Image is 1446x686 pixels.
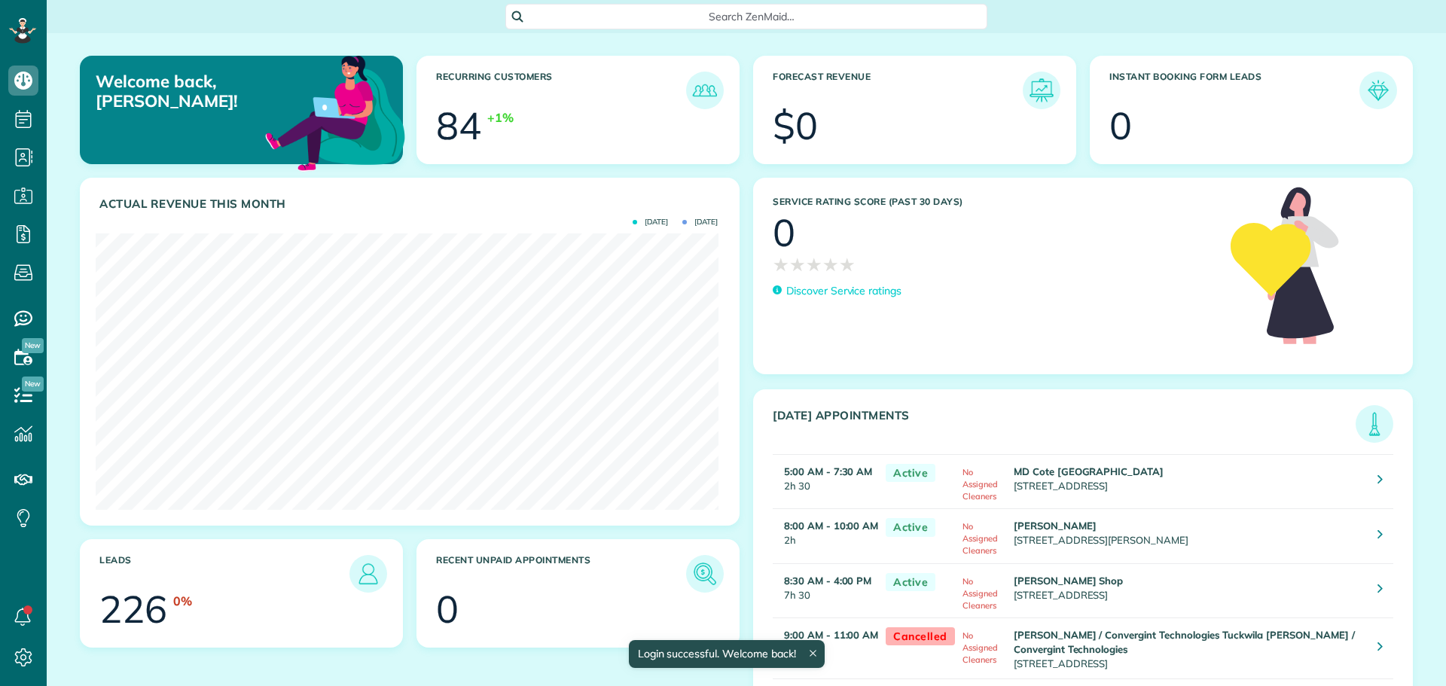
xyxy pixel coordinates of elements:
img: icon_unpaid_appointments-47b8ce3997adf2238b356f14209ab4cced10bd1f174958f3ca8f1d0dd7fffeee.png [690,559,720,589]
div: $0 [773,107,818,145]
span: Cancelled [886,627,955,646]
strong: 8:00 AM - 10:00 AM [784,520,878,532]
strong: [PERSON_NAME] [1014,520,1097,532]
span: Active [886,573,935,592]
div: 84 [436,107,481,145]
div: +1% [487,109,514,127]
span: ★ [839,252,856,278]
div: Login successful. Welcome back! [628,640,824,668]
span: No Assigned Cleaners [962,521,998,556]
span: Active [886,518,935,537]
img: icon_todays_appointments-901f7ab196bb0bea1936b74009e4eb5ffbc2d2711fa7634e0d609ed5ef32b18b.png [1359,409,1390,439]
h3: Recurring Customers [436,72,686,109]
span: No Assigned Cleaners [962,467,998,502]
span: New [22,377,44,392]
span: [DATE] [682,218,718,226]
span: New [22,338,44,353]
td: [STREET_ADDRESS][PERSON_NAME] [1010,509,1366,563]
img: dashboard_welcome-42a62b7d889689a78055ac9021e634bf52bae3f8056760290aed330b23ab8690.png [262,38,408,184]
strong: 9:00 AM - 11:00 AM [784,629,878,641]
td: 7h 30 [773,563,878,617]
strong: MD Cote [GEOGRAPHIC_DATA] [1014,465,1164,477]
td: 2h [773,617,878,678]
span: No Assigned Cleaners [962,630,998,665]
strong: 8:30 AM - 4:00 PM [784,575,871,587]
h3: Forecast Revenue [773,72,1023,109]
img: icon_form_leads-04211a6a04a5b2264e4ee56bc0799ec3eb69b7e499cbb523a139df1d13a81ae0.png [1363,75,1393,105]
div: 0 [436,590,459,628]
span: ★ [806,252,822,278]
td: [STREET_ADDRESS] [1010,454,1366,508]
h3: Service Rating score (past 30 days) [773,197,1216,207]
img: icon_recurring_customers-cf858462ba22bcd05b5a5880d41d6543d210077de5bb9ebc9590e49fd87d84ed.png [690,75,720,105]
span: ★ [789,252,806,278]
td: 2h 30 [773,454,878,508]
p: Welcome back, [PERSON_NAME]! [96,72,300,111]
h3: Instant Booking Form Leads [1109,72,1359,109]
p: Discover Service ratings [786,283,901,299]
h3: Recent unpaid appointments [436,555,686,593]
strong: 5:00 AM - 7:30 AM [784,465,872,477]
span: ★ [822,252,839,278]
img: icon_leads-1bed01f49abd5b7fead27621c3d59655bb73ed531f8eeb49469d10e621d6b896.png [353,559,383,589]
img: icon_forecast_revenue-8c13a41c7ed35a8dcfafea3cbb826a0462acb37728057bba2d056411b612bbbe.png [1027,75,1057,105]
h3: Leads [99,555,349,593]
h3: [DATE] Appointments [773,409,1356,443]
td: 2h [773,509,878,563]
td: [STREET_ADDRESS] [1010,563,1366,617]
div: 0 [773,214,795,252]
h3: Actual Revenue this month [99,197,724,211]
td: [STREET_ADDRESS] [1010,617,1366,678]
strong: [PERSON_NAME] Shop [1014,575,1123,587]
div: 0% [173,593,192,610]
span: ★ [773,252,789,278]
div: 0 [1109,107,1132,145]
a: Discover Service ratings [773,283,901,299]
strong: [PERSON_NAME] / Convergint Technologies Tuckwila [PERSON_NAME] / Convergint Technologies [1014,629,1355,655]
span: Active [886,464,935,483]
span: No Assigned Cleaners [962,576,998,611]
span: [DATE] [633,218,668,226]
div: 226 [99,590,167,628]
